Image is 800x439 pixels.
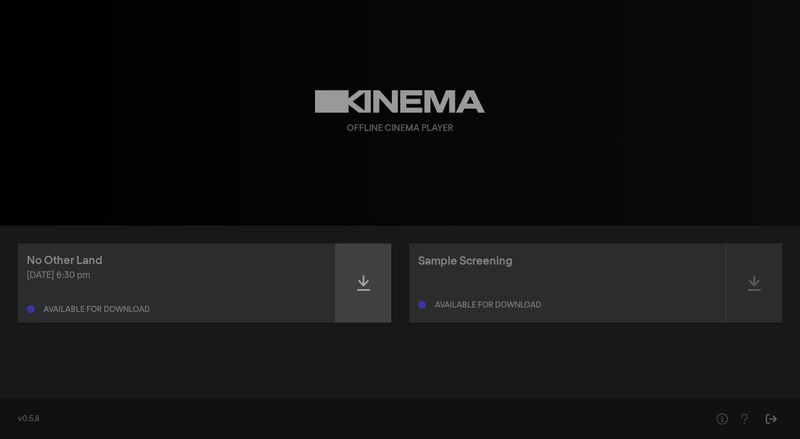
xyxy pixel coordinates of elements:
div: Available for download [435,301,541,309]
div: No Other Land [27,252,103,269]
div: v0.5.8 [18,413,689,425]
div: [DATE] 6:30 pm [27,269,326,282]
div: Available for download [43,306,150,314]
button: Help [733,408,755,430]
div: Sample Screening [418,253,512,270]
button: Help [711,408,733,430]
div: Offline Cinema Player [347,122,453,135]
button: Sign Out [760,408,782,430]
